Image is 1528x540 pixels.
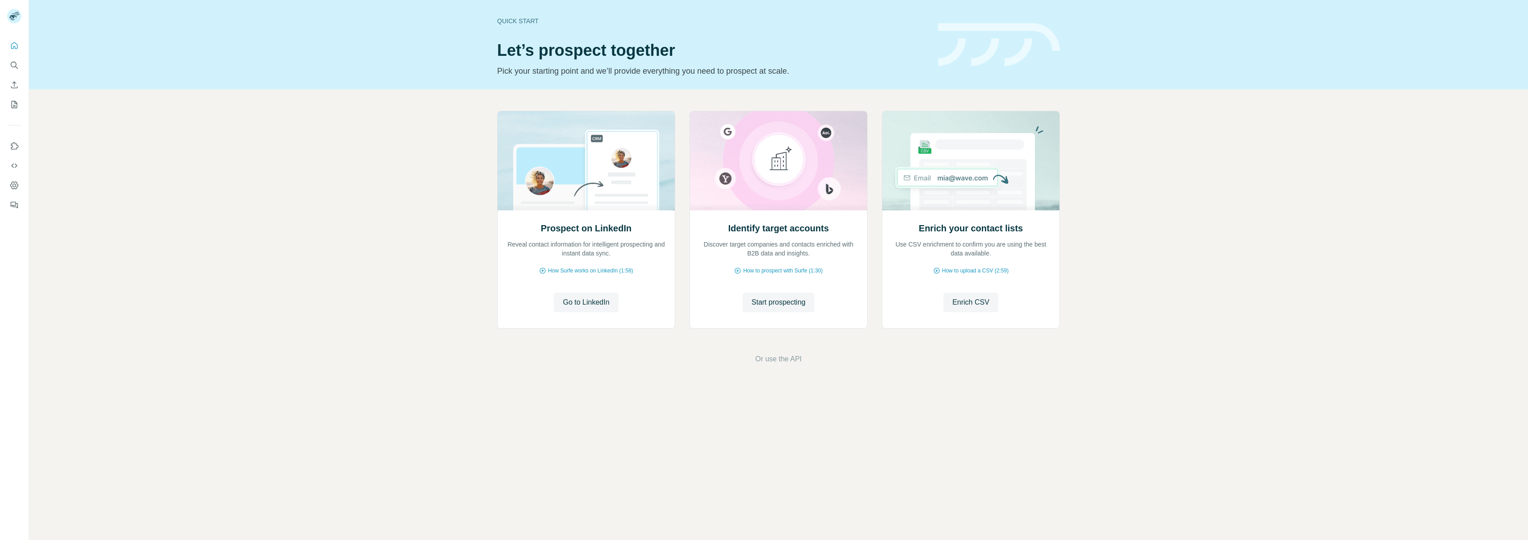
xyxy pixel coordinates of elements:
[497,17,927,25] div: Quick start
[938,23,1060,67] img: banner
[882,111,1060,210] img: Enrich your contact lists
[7,77,21,93] button: Enrich CSV
[7,96,21,113] button: My lists
[755,354,801,364] button: Or use the API
[563,297,609,308] span: Go to LinkedIn
[7,158,21,174] button: Use Surfe API
[743,267,822,275] span: How to prospect with Surfe (1:30)
[497,65,927,77] p: Pick your starting point and we’ll provide everything you need to prospect at scale.
[7,57,21,73] button: Search
[728,222,829,234] h2: Identify target accounts
[952,297,989,308] span: Enrich CSV
[942,267,1009,275] span: How to upload a CSV (2:59)
[943,293,998,312] button: Enrich CSV
[497,111,675,210] img: Prospect on LinkedIn
[7,38,21,54] button: Quick start
[919,222,1023,234] h2: Enrich your contact lists
[699,240,858,258] p: Discover target companies and contacts enriched with B2B data and insights.
[891,240,1050,258] p: Use CSV enrichment to confirm you are using the best data available.
[752,297,806,308] span: Start prospecting
[743,293,814,312] button: Start prospecting
[548,267,633,275] span: How Surfe works on LinkedIn (1:58)
[7,197,21,213] button: Feedback
[497,42,927,59] h1: Let’s prospect together
[7,138,21,154] button: Use Surfe on LinkedIn
[7,177,21,193] button: Dashboard
[554,293,618,312] button: Go to LinkedIn
[541,222,631,234] h2: Prospect on LinkedIn
[507,240,666,258] p: Reveal contact information for intelligent prospecting and instant data sync.
[689,111,868,210] img: Identify target accounts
